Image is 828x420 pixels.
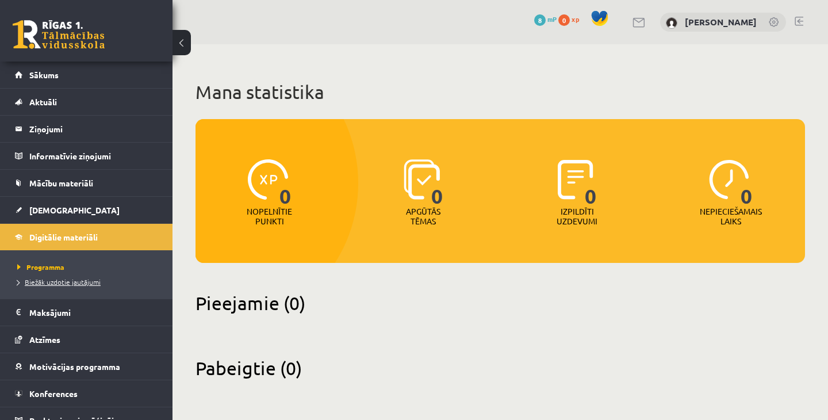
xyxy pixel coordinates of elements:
[15,299,158,326] a: Maksājumi
[401,207,446,226] p: Apgūtās tēmas
[547,14,557,24] span: mP
[29,361,120,372] span: Motivācijas programma
[685,16,757,28] a: [PERSON_NAME]
[29,388,78,399] span: Konferences
[13,20,105,49] a: Rīgas 1. Tālmācības vidusskola
[195,292,805,314] h2: Pieejamie (0)
[247,207,292,226] p: Nopelnītie punkti
[558,14,570,26] span: 0
[29,143,158,169] legend: Informatīvie ziņojumi
[700,207,762,226] p: Nepieciešamais laiks
[15,89,158,115] a: Aktuāli
[29,70,59,80] span: Sākums
[15,380,158,407] a: Konferences
[17,277,101,287] span: Biežāk uzdotie jautājumi
[741,159,753,207] span: 0
[17,262,64,272] span: Programma
[15,116,158,142] a: Ziņojumi
[29,116,158,142] legend: Ziņojumi
[15,170,158,196] a: Mācību materiāli
[15,326,158,353] a: Atzīmes
[17,262,161,272] a: Programma
[248,159,288,200] img: icon-xp-0682a9bc20223a9ccc6f5883a126b849a74cddfe5390d2b41b4391c66f2066e7.svg
[534,14,557,24] a: 8 mP
[404,159,440,200] img: icon-learned-topics-4a711ccc23c960034f471b6e78daf4a3bad4a20eaf4de84257b87e66633f6470.svg
[279,159,292,207] span: 0
[585,159,597,207] span: 0
[558,14,585,24] a: 0 xp
[195,357,805,379] h2: Pabeigtie (0)
[17,277,161,287] a: Biežāk uzdotie jautājumi
[534,14,546,26] span: 8
[29,205,120,215] span: [DEMOGRAPHIC_DATA]
[29,232,98,242] span: Digitālie materiāli
[29,334,60,345] span: Atzīmes
[15,197,158,223] a: [DEMOGRAPHIC_DATA]
[709,159,749,200] img: icon-clock-7be60019b62300814b6bd22b8e044499b485619524d84068768e800edab66f18.svg
[558,159,593,200] img: icon-completed-tasks-ad58ae20a441b2904462921112bc710f1caf180af7a3daa7317a5a94f2d26646.svg
[29,178,93,188] span: Mācību materiāli
[666,17,677,29] img: Jūlija Volkova
[15,62,158,88] a: Sākums
[15,224,158,250] a: Digitālie materiāli
[195,81,805,104] h1: Mana statistika
[15,353,158,380] a: Motivācijas programma
[555,207,600,226] p: Izpildīti uzdevumi
[29,97,57,107] span: Aktuāli
[572,14,579,24] span: xp
[431,159,443,207] span: 0
[29,299,158,326] legend: Maksājumi
[15,143,158,169] a: Informatīvie ziņojumi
